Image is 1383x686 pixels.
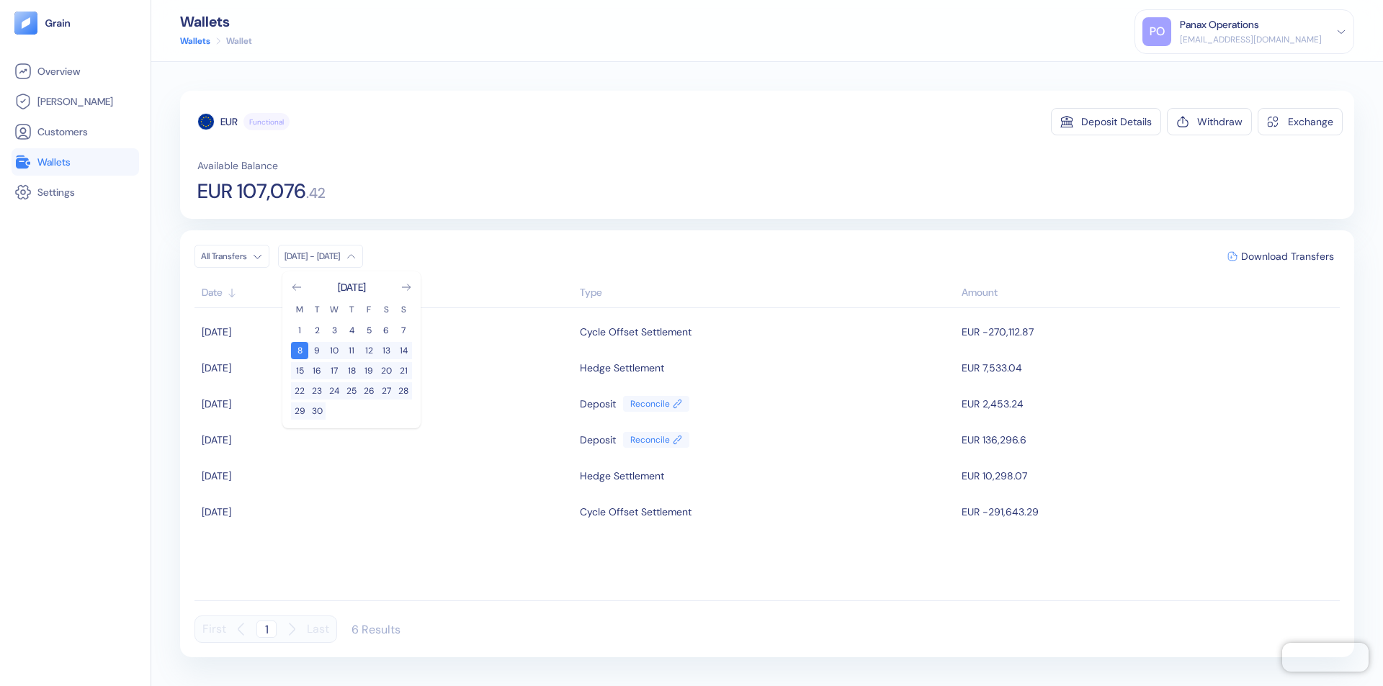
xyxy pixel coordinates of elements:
button: 4 [343,322,360,339]
a: Overview [14,63,136,80]
a: [PERSON_NAME] [14,93,136,110]
button: 29 [291,402,308,420]
button: Exchange [1258,108,1343,135]
div: [DATE] - [DATE] [285,251,340,262]
button: 25 [343,382,360,400]
button: 5 [360,322,377,339]
button: Last [307,615,329,643]
span: [PERSON_NAME] [37,94,113,109]
span: [DATE] [202,361,231,374]
button: Go to next month [400,281,412,293]
button: Withdraw [1167,108,1252,135]
div: Deposit Details [1081,117,1152,127]
button: Go to previous month [291,281,303,293]
div: PO [1142,17,1171,46]
span: Download Transfers [1241,251,1334,261]
button: 2 [308,322,326,339]
span: EUR 7,533.04 [962,361,1022,374]
span: Functional [249,117,284,127]
button: 8 [291,342,308,359]
button: Deposit Details [1051,108,1161,135]
button: 17 [326,362,343,379]
iframe: Chatra live chat [1282,643,1369,672]
button: 1 [291,322,308,339]
div: Sort ascending [580,285,954,300]
button: 12 [360,342,377,359]
div: Exchange [1288,117,1333,127]
button: 28 [395,382,412,400]
img: logo-tablet-V2.svg [14,12,37,35]
button: 9 [308,342,326,359]
div: Hedge Settlement [580,464,664,488]
div: Sort ascending [202,285,573,300]
span: Settings [37,185,75,199]
span: EUR -270,112.87 [962,325,1034,338]
div: Panax Operations [1180,17,1259,32]
div: Sort descending [962,285,1333,300]
th: Sunday [395,303,412,316]
button: 10 [326,342,343,359]
th: Tuesday [308,303,326,316]
button: 22 [291,382,308,400]
span: Wallets [37,155,71,169]
span: EUR 136,296.6 [962,433,1026,446]
button: 3 [326,322,343,339]
span: [DATE] [202,505,231,518]
span: EUR 107,076 [197,181,306,202]
div: Cycle Offset Settlement [580,500,691,524]
a: Reconcile [623,396,689,412]
button: 7 [395,322,412,339]
div: Deposit [580,428,616,452]
div: [DATE] [338,280,366,294]
div: Cycle Offset Settlement [580,320,691,344]
button: 21 [395,362,412,379]
th: Wednesday [326,303,343,316]
button: 30 [308,402,326,420]
span: Available Balance [197,158,278,173]
button: 14 [395,342,412,359]
div: [EMAIL_ADDRESS][DOMAIN_NAME] [1180,33,1322,46]
span: EUR -291,643.29 [962,505,1039,518]
span: EUR 2,453.24 [962,397,1024,410]
div: Hedge Settlement [580,356,664,380]
a: Wallets [180,35,210,48]
span: [DATE] [202,469,231,482]
th: Monday [291,303,308,316]
span: EUR 10,298.07 [962,469,1027,482]
a: Settings [14,184,136,201]
button: [DATE] - [DATE] [278,245,363,268]
a: Reconcile [623,432,689,448]
button: 11 [343,342,360,359]
a: Wallets [14,153,136,171]
div: Wallets [180,14,252,29]
th: Saturday [377,303,395,316]
a: Customers [14,123,136,140]
span: [DATE] [202,433,231,446]
div: Deposit [580,392,616,416]
th: Thursday [343,303,360,316]
span: [DATE] [202,325,231,338]
button: 24 [326,382,343,400]
div: 6 Results [352,622,400,637]
button: 16 [308,362,326,379]
img: logo [45,18,71,28]
button: 20 [377,362,395,379]
button: 23 [308,382,326,400]
button: 13 [377,342,395,359]
button: Download Transfers [1222,245,1340,267]
button: 18 [343,362,360,379]
span: [DATE] [202,397,231,410]
span: Customers [37,125,88,139]
div: Withdraw [1197,117,1243,127]
span: . 42 [306,186,326,200]
button: First [202,615,226,643]
button: 27 [377,382,395,400]
div: EUR [220,114,238,129]
span: Overview [37,64,80,78]
button: 15 [291,362,308,379]
th: Friday [360,303,377,316]
button: 6 [377,322,395,339]
button: 26 [360,382,377,400]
